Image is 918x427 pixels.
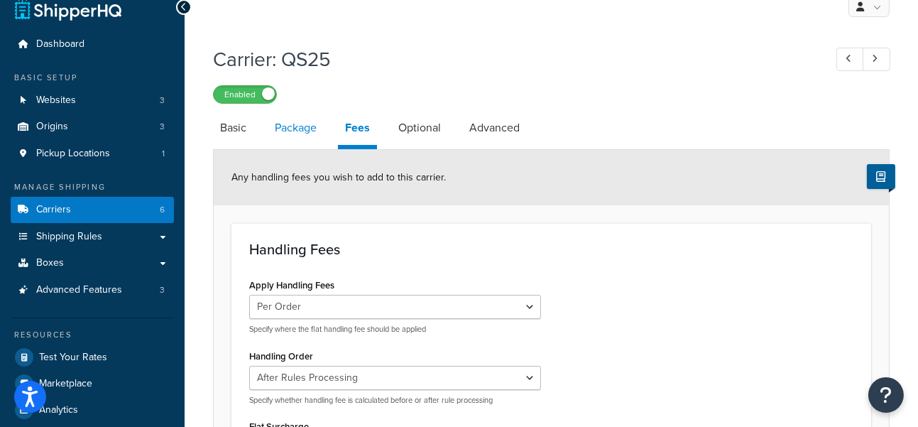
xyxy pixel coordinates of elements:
a: Analytics [11,397,174,423]
a: Marketplace [11,371,174,396]
a: Dashboard [11,31,174,58]
span: Origins [36,121,68,133]
span: Dashboard [36,38,84,50]
span: 3 [160,121,165,133]
a: Optional [391,111,448,145]
a: Previous Record [836,48,864,71]
a: Boxes [11,250,174,276]
p: Specify whether handling fee is calculated before or after rule processing [249,395,541,406]
span: Marketplace [39,378,92,390]
span: Shipping Rules [36,231,102,243]
a: Advanced [462,111,527,145]
span: 1 [162,148,165,160]
span: Boxes [36,257,64,269]
li: Advanced Features [11,277,174,303]
a: Advanced Features3 [11,277,174,303]
a: Pickup Locations1 [11,141,174,167]
span: Analytics [39,404,78,416]
span: 6 [160,204,165,216]
li: Carriers [11,197,174,223]
label: Enabled [214,86,276,103]
span: 3 [160,284,165,296]
span: Carriers [36,204,71,216]
label: Handling Order [249,351,313,362]
a: Shipping Rules [11,224,174,250]
span: Any handling fees you wish to add to this carrier. [231,170,446,185]
a: Carriers6 [11,197,174,223]
h3: Handling Fees [249,242,853,257]
a: Next Record [863,48,890,71]
span: 3 [160,94,165,107]
a: Fees [338,111,377,149]
span: Pickup Locations [36,148,110,160]
a: Websites3 [11,87,174,114]
span: Advanced Features [36,284,122,296]
h1: Carrier: QS25 [213,45,810,73]
p: Specify where the flat handling fee should be applied [249,324,541,335]
button: Open Resource Center [868,377,904,413]
span: Test Your Rates [39,352,107,364]
a: Test Your Rates [11,345,174,370]
span: Websites [36,94,76,107]
a: Basic [213,111,253,145]
a: Package [268,111,324,145]
div: Resources [11,329,174,341]
a: Origins3 [11,114,174,140]
li: Websites [11,87,174,114]
div: Manage Shipping [11,181,174,193]
div: Basic Setup [11,72,174,84]
li: Origins [11,114,174,140]
button: Show Help Docs [867,164,895,189]
li: Pickup Locations [11,141,174,167]
label: Apply Handling Fees [249,280,334,291]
